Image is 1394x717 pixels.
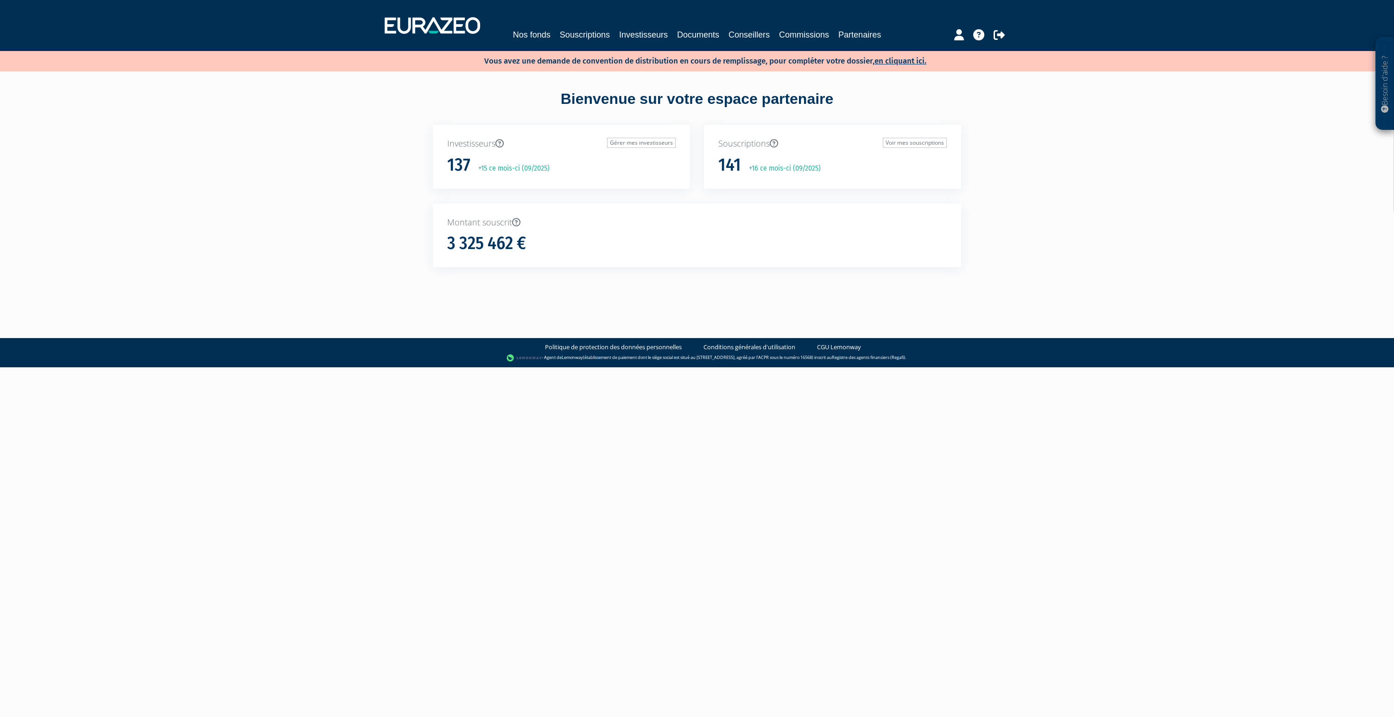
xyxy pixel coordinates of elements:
a: Investisseurs [619,28,668,41]
a: Lemonway [562,355,583,361]
a: Politique de protection des données personnelles [545,343,682,352]
h1: 3 325 462 € [447,234,526,253]
a: Gérer mes investisseurs [607,138,676,148]
p: +15 ce mois-ci (09/2025) [472,163,550,174]
a: Conditions générales d'utilisation [703,343,795,352]
a: Souscriptions [560,28,610,41]
p: Souscriptions [718,138,947,150]
a: Partenaires [838,28,881,41]
a: Conseillers [729,28,770,41]
a: Registre des agents financiers (Regafi) [832,355,905,361]
a: CGU Lemonway [817,343,861,352]
img: logo-lemonway.png [507,353,542,363]
p: Montant souscrit [447,217,947,229]
div: - Agent de (établissement de paiement dont le siège social est situé au [STREET_ADDRESS], agréé p... [9,353,1385,363]
a: Voir mes souscriptions [883,138,947,148]
p: Vous avez une demande de convention de distribution en cours de remplissage, pour compléter votre... [457,53,926,67]
a: Commissions [779,28,829,41]
h1: 137 [447,155,470,175]
a: Nos fonds [513,28,551,41]
div: Bienvenue sur votre espace partenaire [426,89,968,125]
p: +16 ce mois-ci (09/2025) [742,163,821,174]
p: Investisseurs [447,138,676,150]
a: en cliquant ici. [874,56,926,66]
p: Besoin d'aide ? [1380,42,1390,126]
h1: 141 [718,155,741,175]
a: Documents [677,28,719,41]
img: 1732889491-logotype_eurazeo_blanc_rvb.png [385,17,480,34]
